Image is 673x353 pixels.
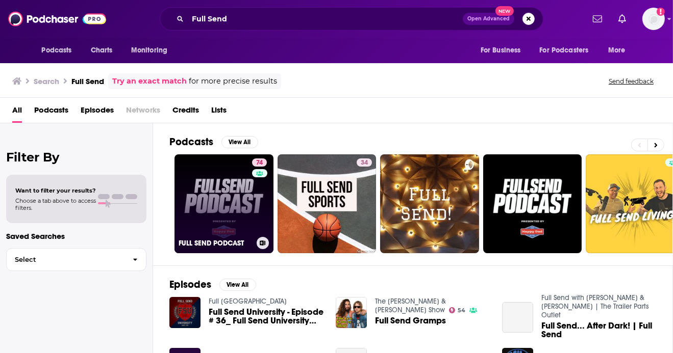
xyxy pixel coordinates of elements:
[169,297,201,328] img: Full Send University - Episode # 36_ Full Send University and The MadPadcast
[209,297,287,306] a: Full Send University
[112,75,187,87] a: Try an exact match
[169,135,213,148] h2: Podcasts
[336,297,367,328] img: Full Send Gramps
[179,239,253,248] h3: FULL SEND PODCAST
[160,7,543,31] div: Search podcasts, credits, & more...
[34,102,68,123] a: Podcasts
[657,8,665,16] svg: Add a profile image
[169,278,256,291] a: EpisodesView All
[375,297,446,314] a: The Leo & Danny Show
[12,102,22,123] a: All
[189,75,277,87] span: for more precise results
[15,187,96,194] span: Want to filter your results?
[473,41,534,60] button: open menu
[357,158,372,167] a: 34
[642,8,665,30] button: Show profile menu
[211,102,227,123] a: Lists
[84,41,119,60] a: Charts
[81,102,114,123] a: Episodes
[606,77,657,86] button: Send feedback
[642,8,665,30] img: User Profile
[463,13,514,25] button: Open AdvancedNew
[608,43,626,58] span: More
[8,9,106,29] img: Podchaser - Follow, Share and Rate Podcasts
[35,41,85,60] button: open menu
[495,6,514,16] span: New
[278,154,377,253] a: 34
[15,197,96,211] span: Choose a tab above to access filters.
[481,43,521,58] span: For Business
[71,76,104,86] h3: Full Send
[131,43,167,58] span: Monitoring
[42,43,72,58] span: Podcasts
[188,11,463,27] input: Search podcasts, credits, & more...
[375,316,446,325] a: Full Send Gramps
[169,135,258,148] a: PodcastsView All
[209,308,323,325] a: Full Send University - Episode # 36_ Full Send University and The MadPadcast
[541,293,649,319] a: Full Send with Juan & Kief | The Trailer Parts Outlet
[169,278,211,291] h2: Episodes
[361,158,368,168] span: 34
[467,16,510,21] span: Open Advanced
[6,150,146,165] h2: Filter By
[502,302,533,333] a: Full Send... After Dark! | Full Send
[458,308,465,313] span: 54
[91,43,113,58] span: Charts
[124,41,181,60] button: open menu
[614,10,630,28] a: Show notifications dropdown
[533,41,604,60] button: open menu
[7,256,124,263] span: Select
[219,279,256,291] button: View All
[175,154,273,253] a: 74FULL SEND PODCAST
[601,41,638,60] button: open menu
[6,231,146,241] p: Saved Searches
[34,76,59,86] h3: Search
[449,307,466,313] a: 54
[541,321,656,339] a: Full Send... After Dark! | Full Send
[252,158,267,167] a: 74
[126,102,160,123] span: Networks
[642,8,665,30] span: Logged in as Bobhunt28
[6,248,146,271] button: Select
[221,136,258,148] button: View All
[589,10,606,28] a: Show notifications dropdown
[256,158,263,168] span: 74
[540,43,589,58] span: For Podcasters
[172,102,199,123] a: Credits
